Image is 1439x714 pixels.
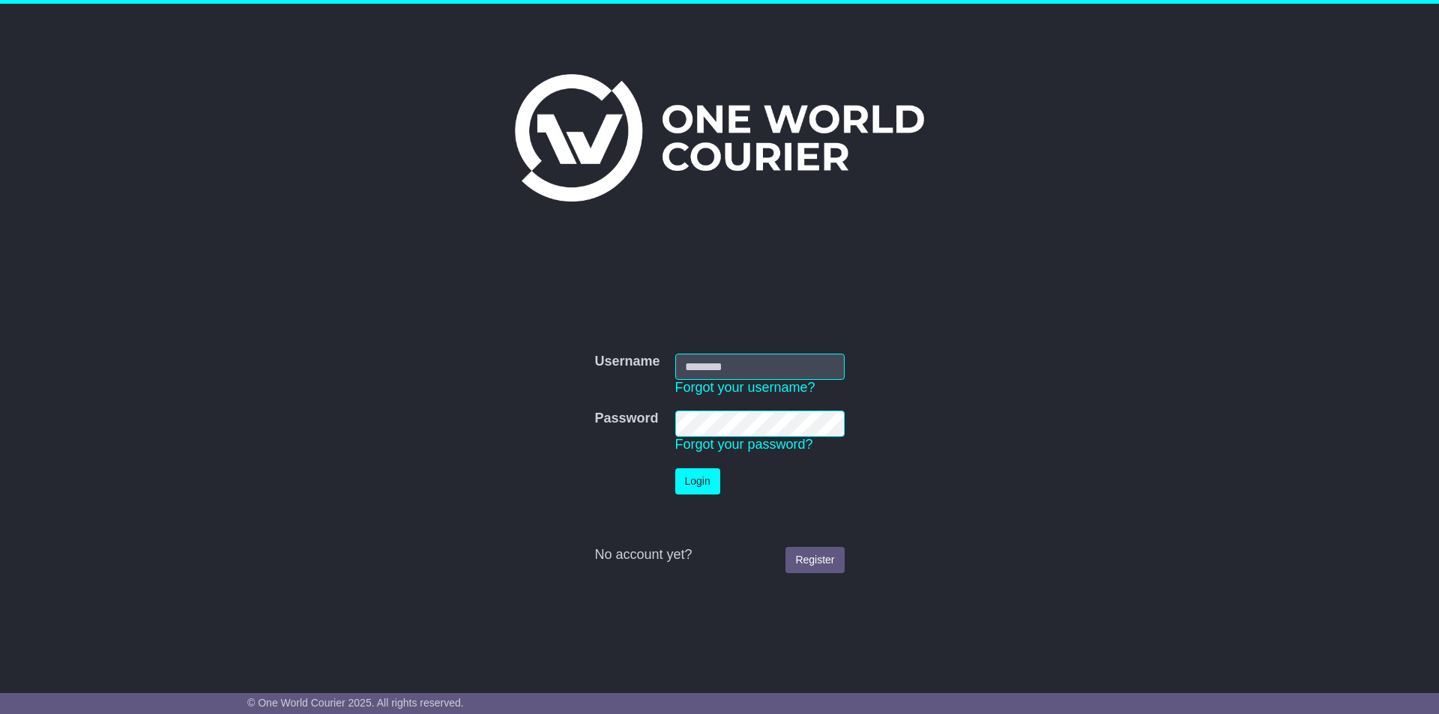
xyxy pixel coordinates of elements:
label: Password [594,411,658,427]
a: Register [785,547,844,573]
img: One World [515,74,924,202]
div: No account yet? [594,547,844,563]
button: Login [675,468,720,494]
label: Username [594,354,660,370]
span: © One World Courier 2025. All rights reserved. [247,697,464,709]
a: Forgot your password? [675,437,813,452]
a: Forgot your username? [675,380,815,395]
